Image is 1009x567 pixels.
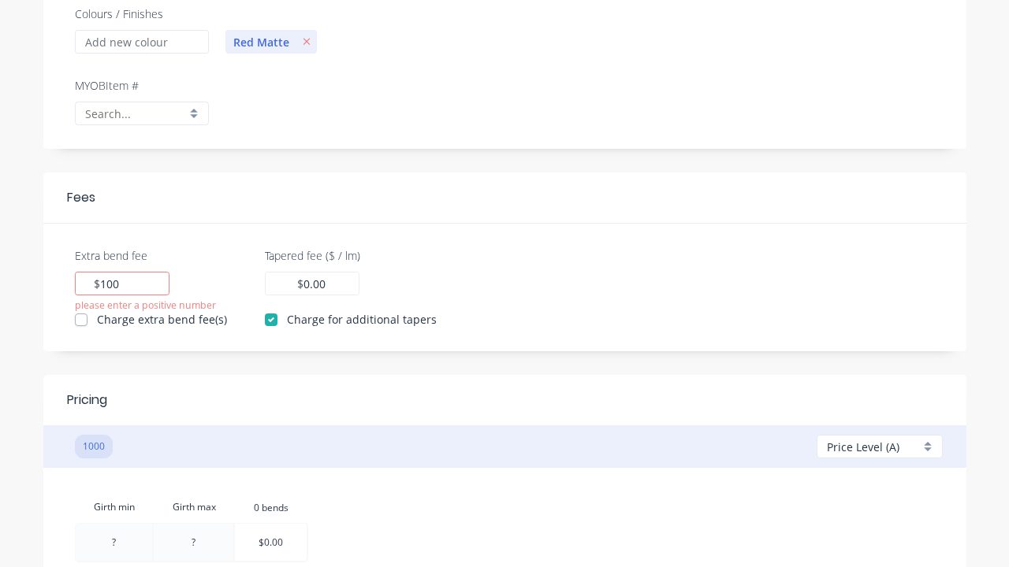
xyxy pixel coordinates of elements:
[85,106,186,122] input: Search...
[303,276,327,292] input: 0.00
[75,247,147,264] label: Extra bend fee
[94,276,100,292] label: $
[75,6,163,22] label: Colours / Finishes
[97,311,227,328] label: Charge extra bend fee(s)
[75,77,139,94] label: MYOB Item #
[75,523,308,562] tr: ??$0.00
[265,247,360,264] label: Tapered fee ($ / lm)
[100,276,124,292] input: 0.00
[827,439,899,455] span: Price Level (A)
[297,276,303,292] label: $
[75,298,216,313] div: Please enter a positive number
[287,311,437,328] label: Charge for additional tapers
[225,34,297,50] span: Red Matte
[254,491,289,523] input: ?
[75,30,209,54] input: Add new colour
[75,435,113,458] button: 1000
[67,391,107,409] div: Pricing
[67,188,95,207] div: Fees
